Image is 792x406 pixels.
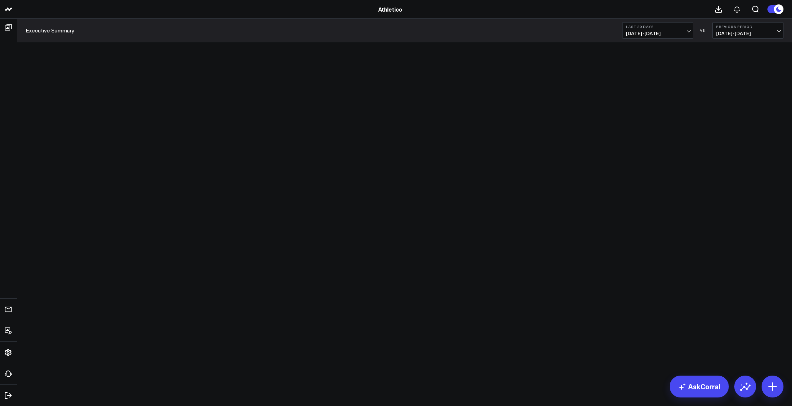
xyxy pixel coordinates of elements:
button: Previous Period[DATE]-[DATE] [712,22,783,39]
span: [DATE] - [DATE] [716,31,780,36]
b: Previous Period [716,25,780,29]
b: Last 30 Days [626,25,689,29]
a: Executive Summary [26,27,74,34]
span: [DATE] - [DATE] [626,31,689,36]
a: Athletico [378,5,402,13]
div: VS [697,28,709,32]
button: Last 30 Days[DATE]-[DATE] [622,22,693,39]
a: AskCorral [670,376,729,397]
